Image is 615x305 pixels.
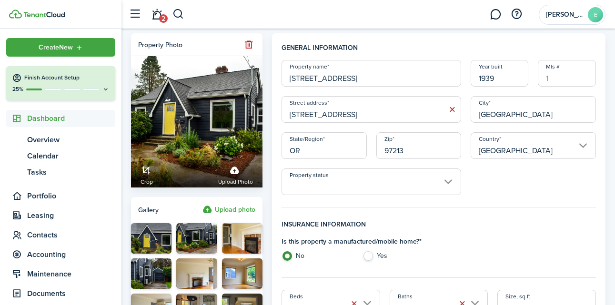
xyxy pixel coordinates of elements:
[218,177,253,187] span: Upload photo
[23,12,65,18] img: TenantCloud
[6,148,115,164] a: Calendar
[222,223,262,254] img: DSC_0429.JPG
[27,134,115,146] span: Overview
[282,251,353,266] label: No
[282,219,596,236] h4: Insurance information
[138,205,159,215] span: Gallery
[159,14,168,23] span: 2
[282,236,434,246] h4: Is this property a manufactured/mobile home? *
[172,6,184,22] button: Search
[27,268,115,280] span: Maintenance
[363,251,434,266] label: Yes
[131,258,171,289] img: DSC_0359.JPG
[6,132,115,148] a: Overview
[176,223,217,254] img: DSC_0355.JPG
[282,96,461,123] input: Start typing the address and then select from the dropdown
[6,164,115,180] a: Tasks
[546,11,584,18] span: Emily
[588,7,603,22] avatar-text: E
[24,74,110,82] h4: Finish Account Setup
[6,66,115,100] button: Finish Account Setup25%
[27,167,115,178] span: Tasks
[39,44,73,51] span: Create New
[176,258,217,289] img: DSC_0369.JPG
[218,161,253,187] label: Upload photo
[126,5,144,23] button: Open sidebar
[27,229,115,241] span: Contacts
[242,38,255,51] button: Remove file
[27,288,115,299] span: Documents
[138,40,182,50] div: Property photo
[141,177,153,187] span: Crop
[6,38,115,57] button: Open menu
[12,85,24,93] p: 25%
[148,2,166,27] a: Notifications
[27,210,115,221] span: Leasing
[486,2,504,27] a: Messaging
[27,249,115,260] span: Accounting
[222,258,262,289] img: DSC_0375 (1).JPG
[131,223,171,254] img: DSC_0347.JPG
[27,113,115,124] span: Dashboard
[9,10,22,19] img: TenantCloud
[141,161,153,187] a: Crop
[27,150,115,162] span: Calendar
[538,60,596,87] input: 1
[282,43,596,60] h4: General information
[508,6,524,22] button: Open resource center
[27,190,115,202] span: Portfolio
